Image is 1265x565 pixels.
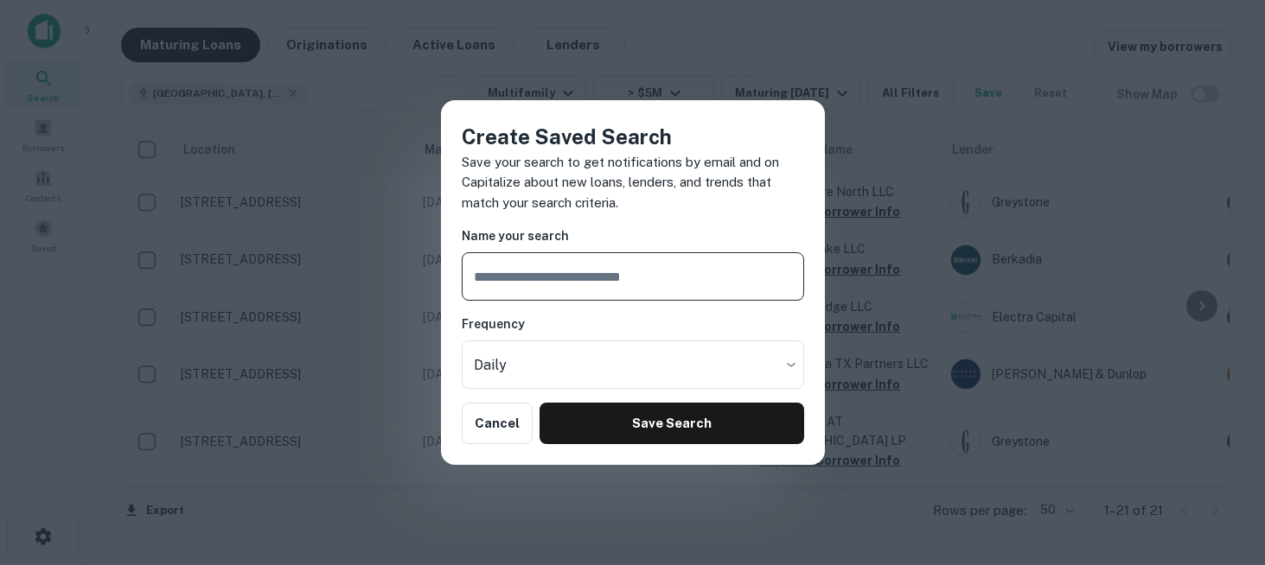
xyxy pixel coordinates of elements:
h4: Create Saved Search [462,121,804,152]
button: Cancel [462,403,533,444]
div: Without label [462,340,804,389]
iframe: Chat Widget [1179,427,1265,510]
p: Save your search to get notifications by email and on Capitalize about new loans, lenders, and tr... [462,152,804,213]
h6: Name your search [462,226,804,245]
h6: Frequency [462,314,804,333]
button: Save Search [540,403,803,444]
